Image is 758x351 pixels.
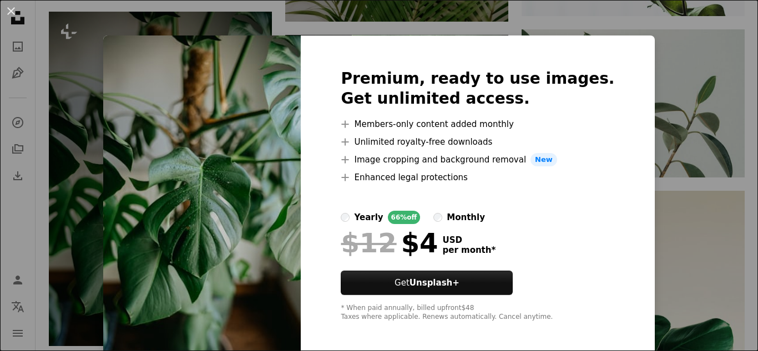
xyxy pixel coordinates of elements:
[341,171,614,184] li: Enhanced legal protections
[341,135,614,149] li: Unlimited royalty-free downloads
[341,213,350,222] input: yearly66%off
[341,153,614,166] li: Image cropping and background removal
[530,153,557,166] span: New
[341,304,614,322] div: * When paid annually, billed upfront $48 Taxes where applicable. Renews automatically. Cancel any...
[341,69,614,109] h2: Premium, ready to use images. Get unlimited access.
[388,211,421,224] div: 66% off
[341,118,614,131] li: Members-only content added monthly
[341,271,513,295] button: GetUnsplash+
[442,245,496,255] span: per month *
[447,211,485,224] div: monthly
[442,235,496,245] span: USD
[354,211,383,224] div: yearly
[410,278,459,288] strong: Unsplash+
[341,228,396,257] span: $12
[433,213,442,222] input: monthly
[341,228,438,257] div: $4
